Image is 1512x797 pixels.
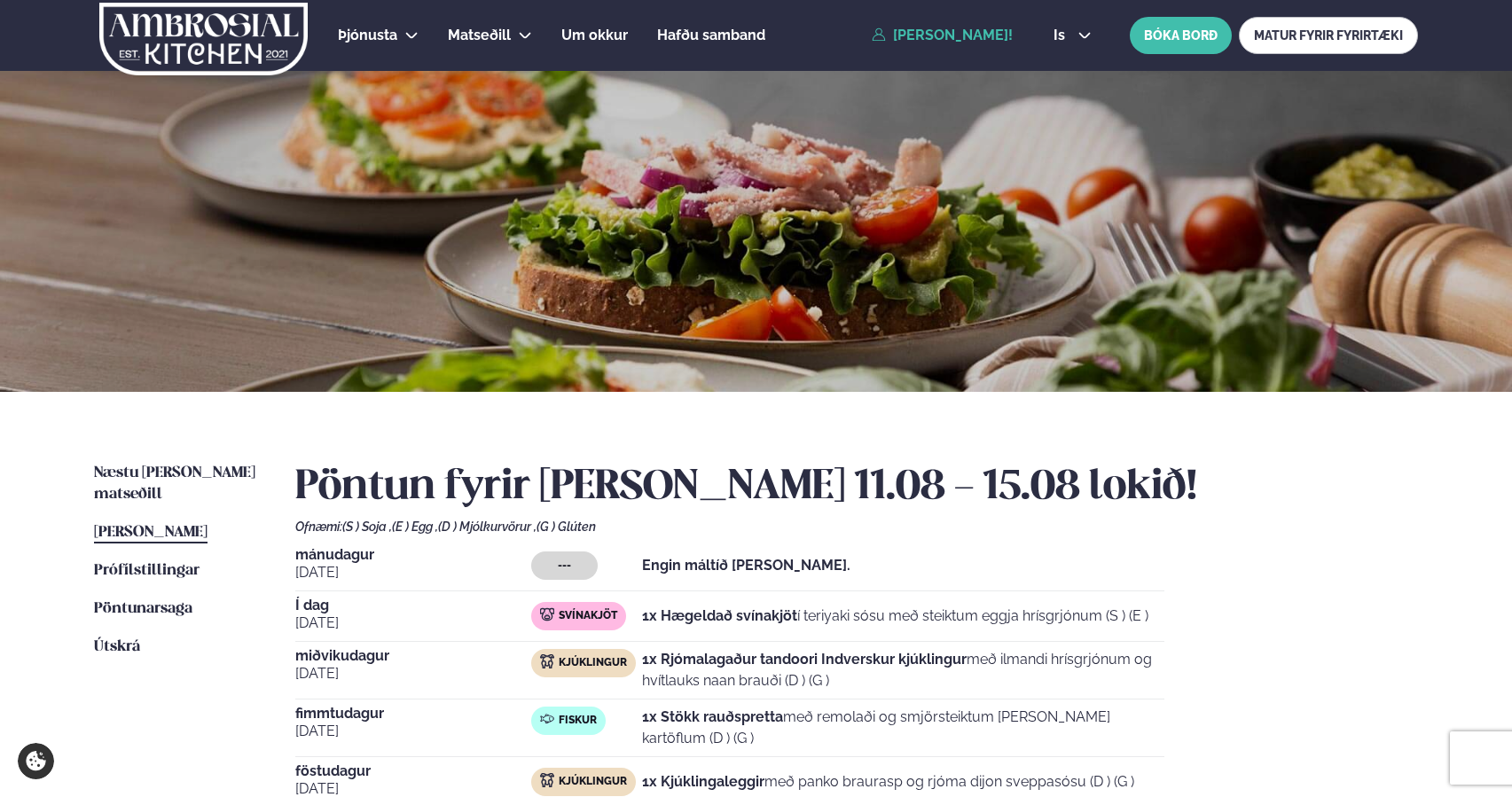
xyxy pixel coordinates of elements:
[1039,28,1106,43] button: is
[94,465,255,502] span: Næstu [PERSON_NAME] matseðill
[540,773,554,787] img: chicken.svg
[295,764,531,778] span: föstudagur
[18,743,54,779] a: Cookie settings
[94,560,200,582] a: Prófílstillingar
[94,637,140,658] a: Útskrá
[540,654,554,668] img: chicken.svg
[438,520,537,534] span: (D ) Mjólkurvörur ,
[657,27,765,43] span: Hafðu samband
[94,598,192,620] a: Pöntunarsaga
[642,771,1134,793] p: með panko braurasp og rjóma dijon sveppasósu (D ) (G )
[94,463,260,505] a: Næstu [PERSON_NAME] matseðill
[642,707,1164,749] p: með remolaði og smjörsteiktum [PERSON_NAME] kartöflum (D ) (G )
[392,520,438,534] span: (E ) Egg ,
[295,520,1418,534] div: Ofnæmi:
[1239,17,1418,54] a: MATUR FYRIR FYRIRTÆKI
[338,27,397,43] span: Þjónusta
[295,562,531,583] span: [DATE]
[295,707,531,721] span: fimmtudagur
[642,708,783,725] strong: 1x Stökk rauðspretta
[1130,17,1232,54] button: BÓKA BORÐ
[642,607,797,624] strong: 1x Hægeldað svínakjöt
[94,639,140,654] span: Útskrá
[642,606,1148,627] p: í teriyaki sósu með steiktum eggja hrísgrjónum (S ) (E )
[295,649,531,663] span: miðvikudagur
[642,773,764,790] strong: 1x Kjúklingaleggir
[561,27,628,43] span: Um okkur
[94,525,208,540] span: [PERSON_NAME]
[642,651,967,668] strong: 1x Rjómalagaður tandoori Indverskur kjúklingur
[559,656,627,670] span: Kjúklingur
[642,557,850,574] strong: Engin máltíð [PERSON_NAME].
[295,721,531,742] span: [DATE]
[295,548,531,562] span: mánudagur
[559,714,597,728] span: Fiskur
[448,27,511,43] span: Matseðill
[94,522,208,543] a: [PERSON_NAME]
[537,520,596,534] span: (G ) Glúten
[558,559,571,573] span: ---
[295,463,1418,512] h2: Pöntun fyrir [PERSON_NAME] 11.08 - 15.08 lokið!
[338,25,397,46] a: Þjónusta
[657,25,765,46] a: Hafðu samband
[342,520,392,534] span: (S ) Soja ,
[540,712,554,726] img: fish.svg
[295,663,531,684] span: [DATE]
[448,25,511,46] a: Matseðill
[642,649,1164,692] p: með ilmandi hrísgrjónum og hvítlauks naan brauði (D ) (G )
[872,27,1013,43] a: [PERSON_NAME]!
[559,775,627,789] span: Kjúklingur
[295,598,531,613] span: Í dag
[295,613,531,634] span: [DATE]
[94,563,200,578] span: Prófílstillingar
[540,607,554,621] img: pork.svg
[98,3,309,75] img: logo
[561,25,628,46] a: Um okkur
[94,601,192,616] span: Pöntunarsaga
[559,609,617,623] span: Svínakjöt
[1054,28,1070,43] span: is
